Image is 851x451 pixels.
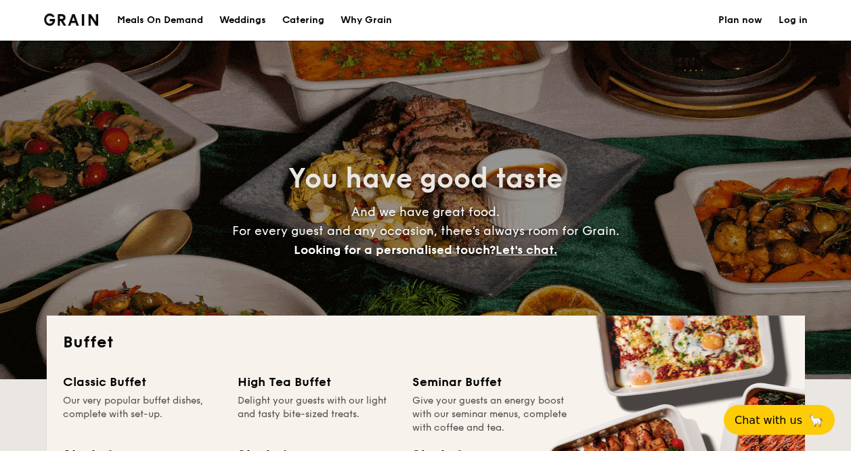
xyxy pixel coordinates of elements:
div: High Tea Buffet [238,372,396,391]
span: 🦙 [808,412,824,428]
span: Chat with us [735,414,802,427]
span: Let's chat. [496,242,557,257]
div: Our very popular buffet dishes, complete with set-up. [63,394,221,435]
span: You have good taste [288,163,563,195]
span: Looking for a personalised touch? [294,242,496,257]
div: Classic Buffet [63,372,221,391]
div: Seminar Buffet [412,372,571,391]
h2: Buffet [63,332,789,353]
a: Logotype [44,14,99,26]
div: Give your guests an energy boost with our seminar menus, complete with coffee and tea. [412,394,571,435]
div: Delight your guests with our light and tasty bite-sized treats. [238,394,396,435]
span: And we have great food. For every guest and any occasion, there’s always room for Grain. [232,205,619,257]
button: Chat with us🦙 [724,405,835,435]
img: Grain [44,14,99,26]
